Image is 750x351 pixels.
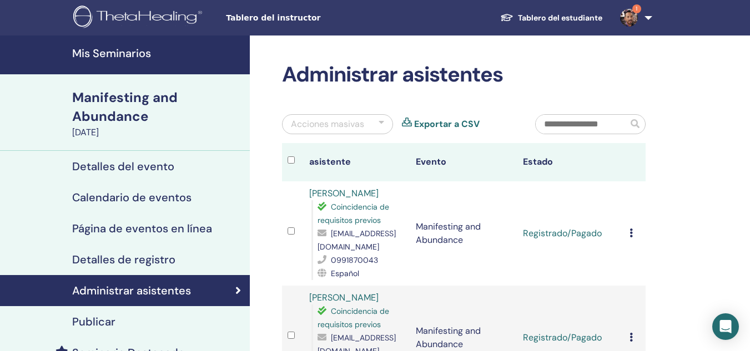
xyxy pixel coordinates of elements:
th: Estado [517,143,625,181]
h4: Detalles de registro [72,253,175,266]
h4: Mis Seminarios [72,47,243,60]
a: Tablero del estudiante [491,8,611,28]
a: Manifesting and Abundance[DATE] [66,88,250,139]
span: 0991870043 [331,255,378,265]
span: [EMAIL_ADDRESS][DOMAIN_NAME] [318,228,396,252]
a: [PERSON_NAME] [309,292,379,303]
div: Open Intercom Messenger [712,313,739,340]
span: 1 [632,4,641,13]
span: Coincidencia de requisitos previos [318,306,389,329]
h4: Detalles del evento [72,160,174,173]
td: Manifesting and Abundance [410,181,517,286]
h4: Administrar asistentes [72,284,191,297]
span: Español [331,268,359,278]
a: Exportar a CSV [414,118,480,131]
h4: Publicar [72,315,115,328]
th: asistente [304,143,411,181]
th: Evento [410,143,517,181]
img: graduation-cap-white.svg [500,13,514,22]
img: logo.png [73,6,206,30]
span: Coincidencia de requisitos previos [318,202,389,225]
h2: Administrar asistentes [282,62,646,88]
span: Tablero del instructor [226,12,392,24]
a: [PERSON_NAME] [309,187,379,199]
div: [DATE] [72,126,243,139]
div: Acciones masivas [291,118,364,131]
div: Manifesting and Abundance [72,88,243,126]
h4: Página de eventos en línea [72,222,212,235]
img: default.jpg [620,9,638,27]
h4: Calendario de eventos [72,191,192,204]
